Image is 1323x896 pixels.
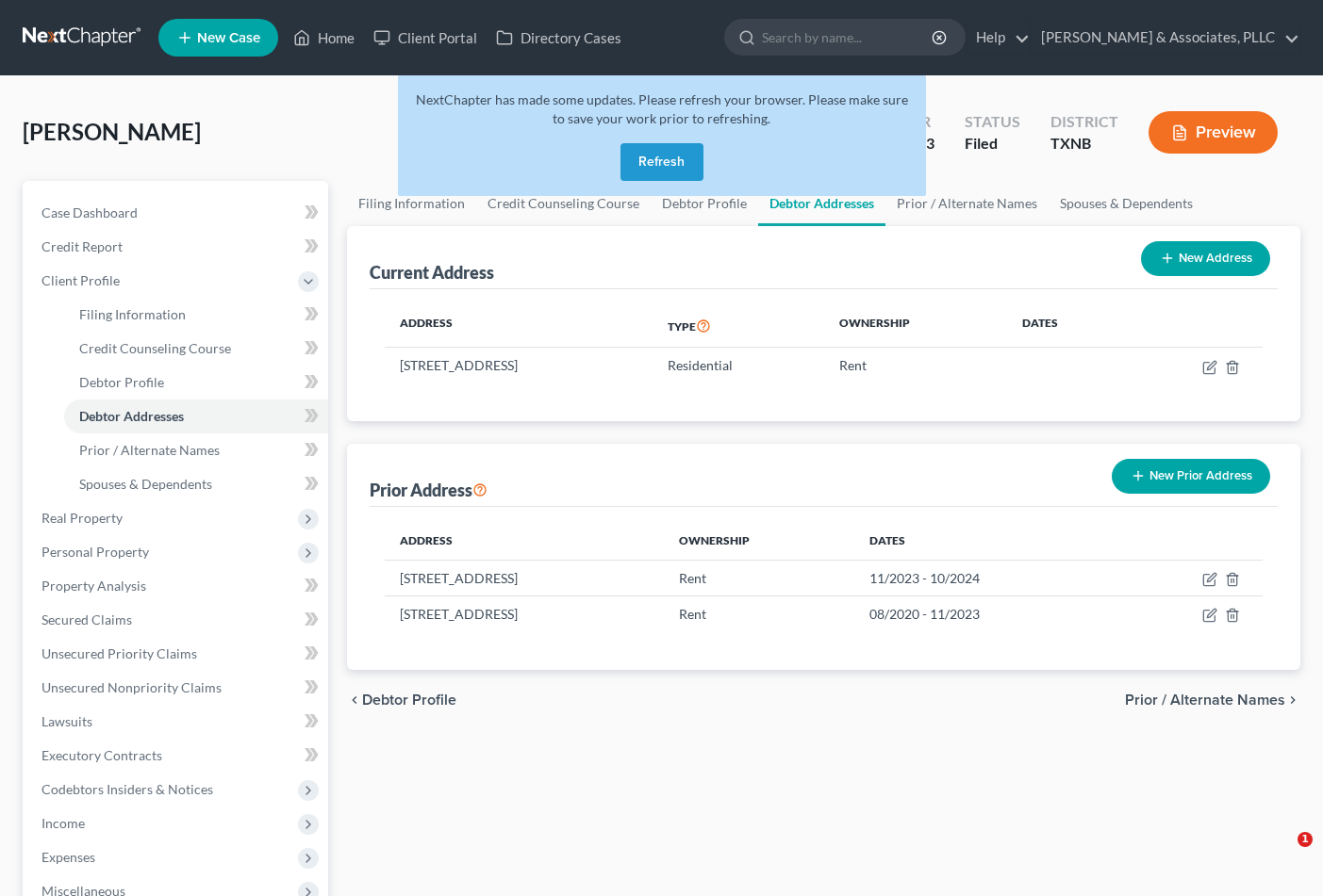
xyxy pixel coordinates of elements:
th: Type [653,304,825,348]
a: Case Dashboard [26,196,328,230]
a: Credit Counseling Course [64,332,328,366]
span: Credit Report [41,238,123,254]
div: Status [965,111,1020,133]
th: Dates [854,522,1119,560]
a: Lawsuits [26,705,328,739]
a: Filing Information [347,181,476,226]
a: Spouses & Dependents [1049,181,1204,226]
a: Secured Claims [26,603,328,637]
a: Property Analysis [26,569,328,603]
span: Client Profile [41,272,120,288]
a: Spouses & Dependents [64,467,328,501]
div: District [1050,111,1118,133]
span: Executory Contracts [41,747,162,763]
th: Address [385,304,653,348]
a: Prior / Alternate Names [64,433,328,467]
button: Prior / Alternate Names chevron_right [1125,692,1300,708]
a: Credit Report [26,230,328,264]
button: Refresh [620,143,703,181]
span: Case Dashboard [41,204,138,220]
span: [PERSON_NAME] [23,118,201,145]
td: Rent [664,560,854,595]
div: TXNB [1050,133,1118,155]
span: 13 [918,134,934,152]
th: Dates [1007,304,1127,348]
span: Expenses [41,849,95,865]
a: Prior / Alternate Names [885,181,1049,226]
span: Credit Counseling Course [79,340,231,356]
button: chevron_left Debtor Profile [347,692,456,708]
div: Current Address [370,261,494,284]
i: chevron_right [1285,692,1300,708]
span: Income [41,815,85,831]
td: [STREET_ADDRESS] [385,348,653,383]
span: NextChapter has made some updates. Please refresh your browser. Please make sure to save your wor... [416,91,908,126]
button: New Prior Address [1112,459,1270,494]
td: [STREET_ADDRESS] [385,560,665,595]
th: Ownership [664,522,854,560]
i: chevron_left [347,692,362,708]
span: Secured Claims [41,611,132,627]
span: Property Analysis [41,578,146,594]
td: 08/2020 - 11/2023 [854,596,1119,632]
span: Lawsuits [41,713,92,729]
span: Debtor Profile [362,692,456,708]
a: Unsecured Priority Claims [26,637,328,671]
th: Address [385,522,665,560]
a: Executory Contracts [26,739,328,773]
a: Unsecured Nonpriority Claims [26,671,328,705]
td: Residential [653,348,825,383]
span: Prior / Alternate Names [79,442,220,458]
a: Filing Information [64,298,328,332]
th: Ownership [824,304,1006,348]
span: Unsecured Priority Claims [41,645,197,661]
span: Personal Property [41,544,149,560]
td: [STREET_ADDRESS] [385,596,665,632]
span: Debtor Profile [79,374,164,390]
a: Home [284,21,364,55]
a: Debtor Profile [64,366,328,399]
span: Spouses & Dependents [79,476,212,492]
span: 1 [1298,832,1313,847]
a: Debtor Addresses [64,399,328,433]
div: Filed [965,133,1020,155]
a: [PERSON_NAME] & Associates, PLLC [1032,21,1299,55]
span: Debtor Addresses [79,408,184,424]
button: New Address [1141,241,1270,276]
span: Prior / Alternate Names [1125,692,1285,708]
td: Rent [664,596,854,632]
input: Search by name... [762,20,934,55]
span: Real Property [41,510,123,526]
button: Preview [1149,111,1278,154]
span: Unsecured Nonpriority Claims [41,679,222,695]
span: Filing Information [79,306,186,322]
td: Rent [824,348,1006,383]
td: 11/2023 - 10/2024 [854,560,1119,595]
a: Help [967,21,1030,55]
span: New Case [197,31,260,45]
div: Prior Address [370,479,488,501]
a: Client Portal [364,21,487,55]
iframe: Intercom live chat [1259,832,1304,877]
span: Codebtors Insiders & Notices [41,781,213,797]
a: Directory Cases [487,21,631,55]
